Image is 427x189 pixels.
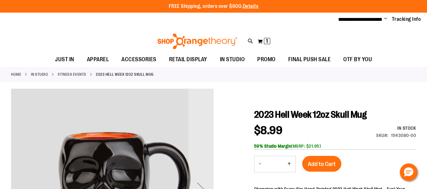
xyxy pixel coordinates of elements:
button: Account menu [384,16,387,22]
a: OTF BY YOU [337,52,378,67]
strong: SKU [376,133,388,138]
a: FINAL PUSH SALE [282,52,337,67]
div: Availability [376,125,416,131]
span: RETAIL DISPLAY [169,52,207,67]
a: Tracking Info [392,16,421,23]
a: ACCESSORIES [115,52,163,67]
img: Shop Orangetheory [156,33,238,49]
a: Details [243,3,259,9]
a: IN STUDIO [214,52,251,67]
span: In stock [397,126,416,131]
span: FINAL PUSH SALE [288,52,331,67]
a: Home [11,72,21,77]
button: Decrease product quantity [254,156,266,172]
button: Add to Cart [302,156,341,172]
span: IN STUDIO [220,52,245,67]
a: APPAREL [81,52,115,67]
span: PROMO [257,52,276,67]
a: Fitness Events [58,72,86,77]
div: (MSRP: $21.95) [254,143,416,149]
span: 2023 Hell Week 12oz Skull Mug [254,109,367,120]
button: Increase product quantity [283,156,296,172]
div: 1543080-00 [391,132,416,139]
p: FREE Shipping, orders over $600. [169,3,259,10]
strong: 2023 Hell Week 12oz Skull Mug [96,72,154,77]
span: $8.99 [254,124,283,137]
a: IN STUDIO [31,72,48,77]
span: Add to Cart [308,161,336,168]
b: 59% Studio Margin [254,144,291,149]
input: Product quantity [266,157,283,172]
span: 1 [266,38,268,44]
span: JUST IN [55,52,74,67]
span: OTF BY YOU [343,52,372,67]
a: PROMO [251,52,282,67]
button: Hello, have a question? Let’s chat. [400,163,418,181]
span: APPAREL [87,52,109,67]
span: ACCESSORIES [121,52,156,67]
a: JUST IN [49,52,81,67]
a: RETAIL DISPLAY [163,52,214,67]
